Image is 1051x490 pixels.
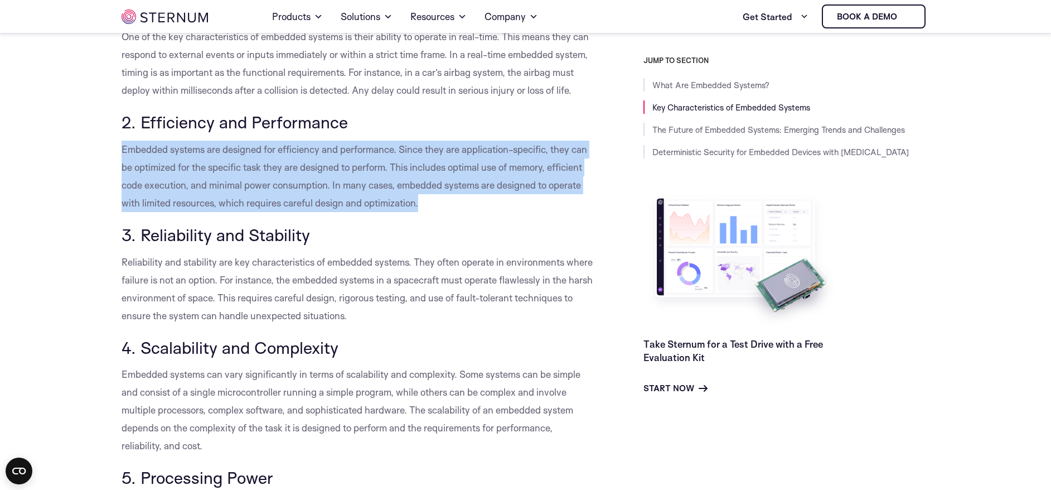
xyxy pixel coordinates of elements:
span: 5. Processing Power [122,467,273,488]
a: The Future of Embedded Systems: Emerging Trends and Challenges [652,124,905,135]
a: Deterministic Security for Embedded Devices with [MEDICAL_DATA] [652,147,909,157]
a: Book a demo [822,4,926,28]
a: Key Characteristics of Embedded Systems [652,102,810,113]
span: 2. Efficiency and Performance [122,112,348,132]
span: Embedded systems can vary significantly in terms of scalability and complexity. Some systems can ... [122,368,580,451]
a: Solutions [341,1,393,32]
img: sternum iot [122,9,208,24]
span: 3. Reliability and Stability [122,224,310,245]
span: Embedded systems are designed for efficiency and performance. Since they are application-specific... [122,143,587,209]
button: Open CMP widget [6,458,32,484]
a: Products [272,1,323,32]
span: Reliability and stability are key characteristics of embedded systems. They often operate in envi... [122,256,593,321]
h3: JUMP TO SECTION [643,56,930,65]
a: Resources [410,1,467,32]
span: 4. Scalability and Complexity [122,337,338,358]
img: Take Sternum for a Test Drive with a Free Evaluation Kit [643,190,839,329]
img: sternum iot [902,12,910,21]
a: Get Started [743,6,808,28]
a: Company [485,1,538,32]
a: Start Now [643,382,708,395]
a: What Are Embedded Systems? [652,80,769,90]
a: Take Sternum for a Test Drive with a Free Evaluation Kit [643,338,823,363]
